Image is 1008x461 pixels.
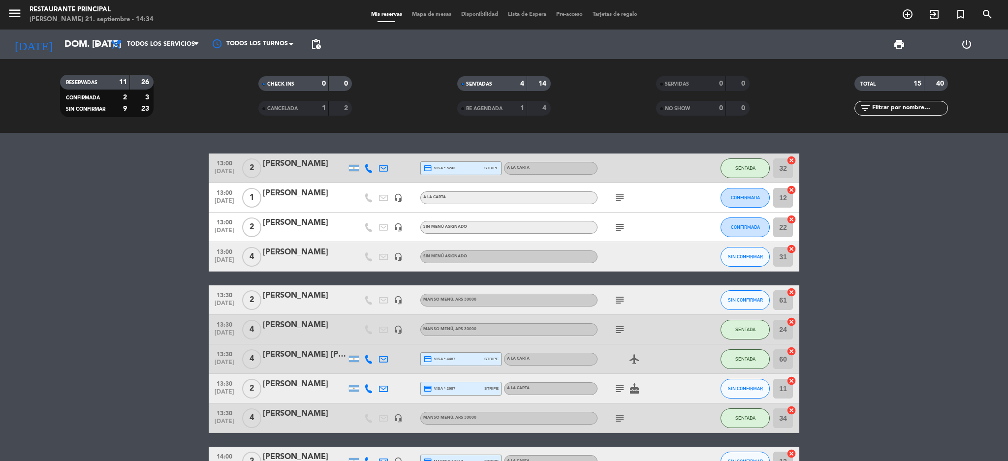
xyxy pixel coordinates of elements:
span: 13:30 [212,377,237,389]
span: SENTADA [735,165,756,171]
span: Mapa de mesas [407,12,456,17]
button: SENTADA [721,349,770,369]
span: Tarjetas de regalo [588,12,642,17]
span: 13:00 [212,246,237,257]
span: [DATE] [212,168,237,180]
i: [DATE] [7,33,60,55]
i: cancel [787,449,796,459]
span: 4 [242,408,261,428]
span: [DATE] [212,198,237,209]
span: 2 [242,379,261,399]
strong: 0 [741,80,747,87]
span: [DATE] [212,359,237,370]
strong: 15 [913,80,921,87]
i: cancel [787,185,796,195]
span: Mis reservas [366,12,407,17]
span: [DATE] [212,227,237,239]
i: headset_mic [394,414,403,423]
div: LOG OUT [933,30,1001,59]
span: SIN CONFIRMAR [66,107,105,112]
i: subject [614,324,626,336]
span: [DATE] [212,330,237,341]
i: subject [614,221,626,233]
button: CONFIRMADA [721,217,770,237]
span: , ARS 30000 [453,416,476,420]
strong: 40 [936,80,946,87]
i: cancel [787,405,796,415]
i: turned_in_not [955,8,967,20]
div: [PERSON_NAME] [263,187,346,200]
i: airplanemode_active [629,353,640,365]
span: 13:00 [212,186,237,198]
strong: 11 [119,79,127,86]
span: SERVIDAS [665,82,689,87]
div: Restaurante Principal [30,5,154,15]
i: subject [614,192,626,204]
strong: 0 [741,105,747,112]
span: 2 [242,158,261,178]
strong: 3 [145,94,151,101]
strong: 2 [123,94,127,101]
span: stripe [484,165,499,171]
span: TOTAL [860,82,876,87]
strong: 1 [322,105,326,112]
span: CHECK INS [267,82,294,87]
span: Todos los servicios [127,41,195,48]
span: MANSO MENÚ [423,298,476,302]
span: [DATE] [212,257,237,268]
span: Sin menú asignado [423,254,467,258]
span: , ARS 30000 [453,298,476,302]
div: [PERSON_NAME] [263,407,346,420]
i: exit_to_app [928,8,940,20]
span: RE AGENDADA [466,106,503,111]
strong: 0 [344,80,350,87]
span: SENTADA [735,327,756,332]
span: 2 [242,217,261,237]
button: SENTADA [721,320,770,339]
button: SENTADA [721,158,770,178]
span: stripe [484,356,499,362]
i: add_circle_outline [902,8,913,20]
i: cancel [787,376,796,386]
strong: 2 [344,105,350,112]
strong: 0 [719,80,723,87]
span: [DATE] [212,300,237,311]
i: credit_card [423,384,432,393]
span: SIN CONFIRMAR [728,254,763,259]
span: 13:30 [212,289,237,300]
span: Pre-acceso [551,12,588,17]
div: [PERSON_NAME] [263,319,346,332]
span: SENTADA [735,356,756,362]
i: cake [629,383,640,395]
span: A LA CARTA [507,386,530,390]
button: SIN CONFIRMAR [721,247,770,267]
i: headset_mic [394,193,403,202]
span: SENTADA [735,415,756,421]
span: SIN CONFIRMAR [728,297,763,303]
strong: 14 [538,80,548,87]
i: cancel [787,317,796,327]
span: visa * 4487 [423,355,455,364]
strong: 4 [520,80,524,87]
strong: 4 [542,105,548,112]
strong: 0 [322,80,326,87]
span: 4 [242,320,261,339]
span: [DATE] [212,389,237,400]
span: A LA CARTA [507,357,530,361]
i: credit_card [423,164,432,173]
strong: 23 [141,105,151,112]
span: 13:30 [212,318,237,330]
span: MANSO MENÚ [423,327,476,331]
i: headset_mic [394,252,403,261]
strong: 26 [141,79,151,86]
span: A LA CARTA [507,166,530,170]
div: [PERSON_NAME] [263,289,346,302]
span: visa * 2987 [423,384,455,393]
span: CONFIRMADA [66,95,100,100]
i: subject [614,294,626,306]
span: CANCELADA [267,106,298,111]
div: [PERSON_NAME] [263,246,346,259]
span: Lista de Espera [503,12,551,17]
i: filter_list [859,102,871,114]
button: SIN CONFIRMAR [721,379,770,399]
